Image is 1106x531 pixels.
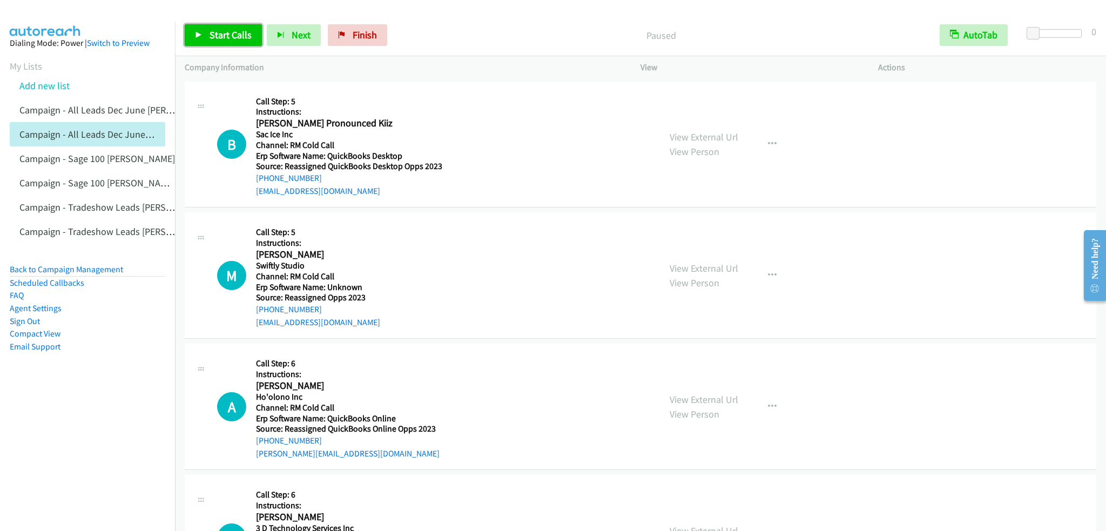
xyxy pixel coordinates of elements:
div: Dialing Mode: Power | [10,37,165,50]
iframe: Resource Center [1075,223,1106,308]
h5: Erp Software Name: Unknown [256,282,439,293]
a: View Person [670,277,719,289]
a: Scheduled Callbacks [10,278,84,288]
div: The call is yet to be attempted [217,130,246,159]
h1: B [217,130,246,159]
div: The call is yet to be attempted [217,261,246,290]
a: Campaign - Tradeshow Leads [PERSON_NAME] Cloned [19,225,241,238]
button: AutoTab [940,24,1008,46]
h5: Channel: RM Cold Call [256,271,439,282]
h2: [PERSON_NAME] [256,511,439,523]
h5: Call Step: 5 [256,96,442,107]
a: View External Url [670,131,738,143]
h5: Instructions: [256,106,442,117]
a: [EMAIL_ADDRESS][DOMAIN_NAME] [256,186,380,196]
a: My Lists [10,60,42,72]
h5: Erp Software Name: QuickBooks Online [256,413,440,424]
h5: Call Step: 6 [256,358,440,369]
p: Paused [402,28,920,43]
a: Campaign - Sage 100 [PERSON_NAME] [19,152,175,165]
p: Actions [878,61,1096,74]
a: Start Calls [185,24,262,46]
a: View External Url [670,393,738,406]
a: Compact View [10,328,60,339]
div: Delay between calls (in seconds) [1032,29,1082,38]
span: Start Calls [210,29,252,41]
a: Campaign - Sage 100 [PERSON_NAME] Cloned [19,177,206,189]
h5: Source: Reassigned Opps 2023 [256,292,439,303]
div: The call is yet to be attempted [217,392,246,421]
h2: [PERSON_NAME] [256,380,439,392]
a: Campaign - Tradeshow Leads [PERSON_NAME] [19,201,210,213]
h5: Erp Software Name: QuickBooks Desktop [256,151,442,162]
h1: M [217,261,246,290]
h5: Swiftly Studio [256,260,439,271]
h5: Call Step: 6 [256,489,439,500]
a: Sign Out [10,316,40,326]
a: View Person [670,408,719,420]
a: Campaign - All Leads Dec June [PERSON_NAME] [19,104,215,116]
a: Campaign - All Leads Dec June [PERSON_NAME] Cloned [19,128,247,140]
h5: Sac Ice Inc [256,129,442,140]
h5: Source: Reassigned QuickBooks Desktop Opps 2023 [256,161,442,172]
p: Company Information [185,61,621,74]
h5: Ho'olono Inc [256,392,440,402]
h5: Instructions: [256,238,439,248]
span: Finish [353,29,377,41]
div: 0 [1091,24,1096,39]
a: FAQ [10,290,24,300]
a: View External Url [670,262,738,274]
a: Back to Campaign Management [10,264,123,274]
a: [PHONE_NUMBER] [256,173,322,183]
a: [PHONE_NUMBER] [256,304,322,314]
p: View [640,61,859,74]
a: [EMAIL_ADDRESS][DOMAIN_NAME] [256,317,380,327]
h1: A [217,392,246,421]
a: Agent Settings [10,303,62,313]
a: Add new list [19,79,70,92]
h5: Channel: RM Cold Call [256,402,440,413]
a: View Person [670,145,719,158]
a: Finish [328,24,387,46]
a: [PERSON_NAME][EMAIL_ADDRESS][DOMAIN_NAME] [256,448,440,459]
h5: Instructions: [256,500,439,511]
a: Switch to Preview [87,38,150,48]
h2: [PERSON_NAME] Pronounced Kiiz [256,117,439,130]
h5: Channel: RM Cold Call [256,140,442,151]
h2: [PERSON_NAME] [256,248,439,261]
a: Email Support [10,341,60,352]
h5: Call Step: 5 [256,227,439,238]
span: Next [292,29,311,41]
button: Next [267,24,321,46]
h5: Source: Reassigned QuickBooks Online Opps 2023 [256,424,440,434]
a: [PHONE_NUMBER] [256,435,322,446]
h5: Instructions: [256,369,440,380]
